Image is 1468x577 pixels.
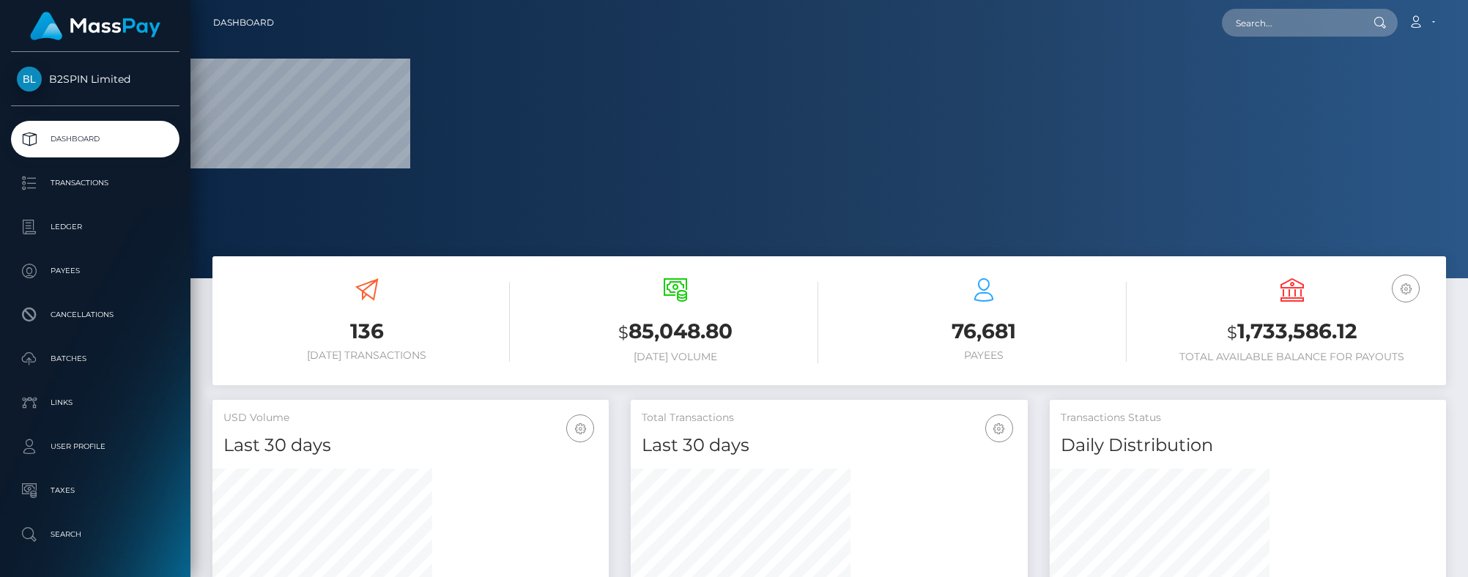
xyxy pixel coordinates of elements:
p: Transactions [17,172,174,194]
h4: Daily Distribution [1061,433,1435,458]
a: Ledger [11,209,179,245]
h3: 85,048.80 [532,317,818,347]
a: Cancellations [11,297,179,333]
a: Batches [11,340,179,377]
p: Ledger [17,216,174,238]
h3: 76,681 [840,317,1127,346]
a: Transactions [11,165,179,201]
a: Links [11,384,179,421]
small: $ [1227,322,1237,343]
input: Search... [1222,9,1360,37]
p: Links [17,392,174,414]
a: User Profile [11,428,179,465]
h3: 136 [223,317,510,346]
p: Taxes [17,480,174,502]
a: Taxes [11,472,179,509]
small: $ [618,322,629,343]
p: User Profile [17,436,174,458]
a: Search [11,516,179,553]
p: Batches [17,348,174,370]
img: MassPay Logo [30,12,160,40]
img: B2SPIN Limited [17,67,42,92]
span: B2SPIN Limited [11,72,179,86]
a: Dashboard [11,121,179,157]
h4: Last 30 days [223,433,598,458]
h5: USD Volume [223,411,598,425]
p: Cancellations [17,304,174,326]
h6: Payees [840,349,1127,362]
h6: [DATE] Transactions [223,349,510,362]
h5: Total Transactions [642,411,1016,425]
p: Payees [17,260,174,282]
h5: Transactions Status [1061,411,1435,425]
h4: Last 30 days [642,433,1016,458]
p: Dashboard [17,128,174,150]
h6: Total Available Balance for Payouts [1149,351,1435,363]
h6: [DATE] Volume [532,351,818,363]
a: Payees [11,253,179,289]
p: Search [17,524,174,546]
h3: 1,733,586.12 [1149,317,1435,347]
a: Dashboard [213,7,274,38]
